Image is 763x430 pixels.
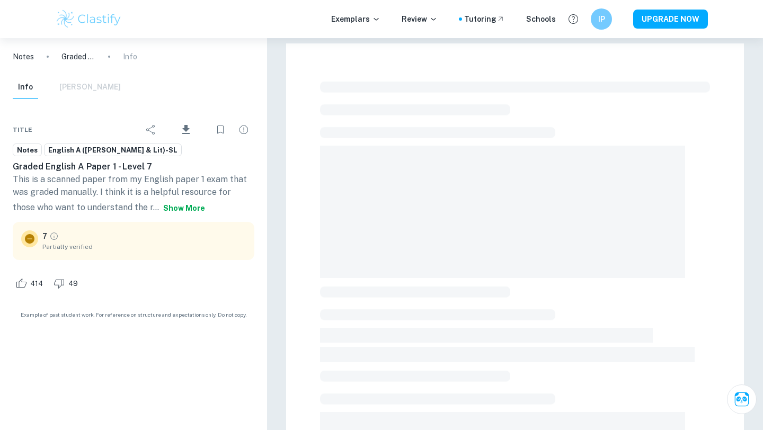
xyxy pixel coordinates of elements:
[123,51,137,62] p: Info
[45,145,181,156] span: English A ([PERSON_NAME] & Lit)-SL
[49,231,59,241] a: Grade partially verified
[159,199,209,218] button: Show more
[727,384,757,414] button: Ask Clai
[13,76,38,99] button: Info
[633,10,708,29] button: UPGRADE NOW
[44,144,182,157] a: English A ([PERSON_NAME] & Lit)-SL
[331,13,380,25] p: Exemplars
[13,125,32,135] span: Title
[13,173,254,218] p: This is a scanned paper from my English paper 1 exam that was graded manually. I think it is a he...
[51,275,84,292] div: Dislike
[591,8,612,30] button: IP
[42,230,47,242] p: 7
[13,145,41,156] span: Notes
[402,13,438,25] p: Review
[210,119,231,140] div: Bookmark
[164,116,208,144] div: Download
[13,311,254,319] span: Example of past student work. For reference on structure and expectations only. Do not copy.
[13,51,34,62] a: Notes
[55,8,122,30] img: Clastify logo
[42,242,246,252] span: Partially verified
[526,13,556,25] a: Schools
[464,13,505,25] a: Tutoring
[233,119,254,140] div: Report issue
[564,10,582,28] button: Help and Feedback
[63,279,84,289] span: 49
[13,160,254,173] h6: Graded English A Paper 1 - Level 7
[140,119,162,140] div: Share
[61,51,95,62] p: Graded English A Paper 1 - Level 7
[24,279,49,289] span: 414
[596,13,608,25] h6: IP
[13,275,49,292] div: Like
[13,144,42,157] a: Notes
